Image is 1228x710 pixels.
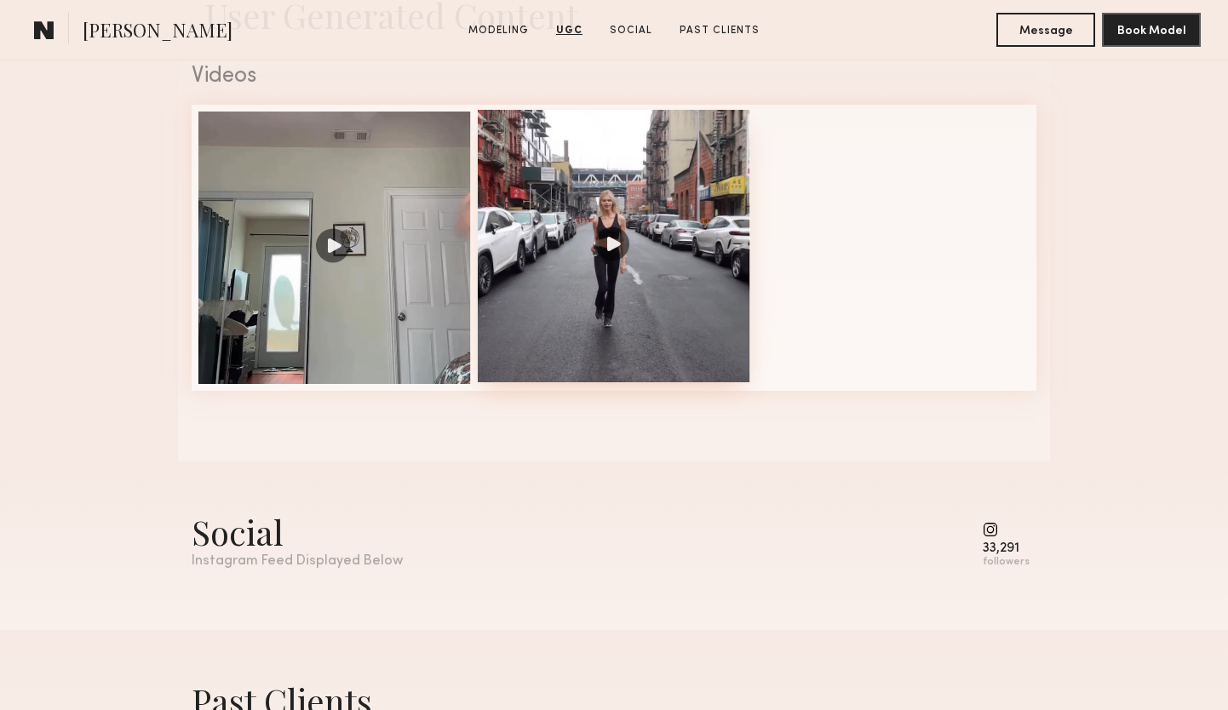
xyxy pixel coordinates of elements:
a: Modeling [462,23,536,38]
a: Book Model [1102,22,1201,37]
button: Message [996,13,1095,47]
div: followers [983,556,1030,569]
a: UGC [549,23,589,38]
a: Social [603,23,659,38]
div: Instagram Feed Displayed Below [192,554,403,569]
a: Past Clients [673,23,766,38]
div: Social [192,509,403,554]
button: Book Model [1102,13,1201,47]
div: 33,291 [983,542,1030,555]
span: [PERSON_NAME] [83,17,232,47]
div: Videos [192,66,1036,88]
